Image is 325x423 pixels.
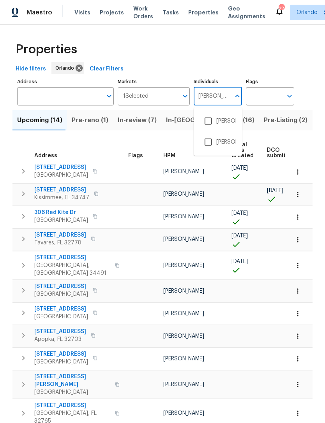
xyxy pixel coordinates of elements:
[26,9,52,16] span: Maestro
[231,142,254,158] span: Initial WOs created
[166,115,254,126] span: In-[GEOGRAPHIC_DATA] (16)
[231,211,248,216] span: [DATE]
[231,259,248,264] span: [DATE]
[133,5,153,20] span: Work Orders
[200,113,236,129] li: [PERSON_NAME]
[100,9,124,16] span: Projects
[34,231,86,239] span: [STREET_ADDRESS]
[51,62,84,74] div: Orlando
[231,165,248,171] span: [DATE]
[228,5,265,20] span: Geo Assignments
[34,216,88,224] span: [GEOGRAPHIC_DATA]
[246,79,294,84] label: Flags
[232,91,243,102] button: Close
[90,64,124,74] span: Clear Filters
[279,5,284,12] div: 22
[34,388,110,396] span: [GEOGRAPHIC_DATA]
[163,411,204,416] span: [PERSON_NAME]
[74,9,90,16] span: Visits
[163,356,204,362] span: [PERSON_NAME]
[194,87,230,105] input: Search ...
[188,9,219,16] span: Properties
[163,382,204,387] span: [PERSON_NAME]
[267,188,283,193] span: [DATE]
[163,153,175,158] span: HPM
[163,169,204,174] span: [PERSON_NAME]
[163,288,204,294] span: [PERSON_NAME]
[72,115,108,126] span: Pre-reno (1)
[34,153,57,158] span: Address
[264,115,307,126] span: Pre-Listing (2)
[194,79,242,84] label: Individuals
[284,91,295,102] button: Open
[16,46,77,53] span: Properties
[163,214,204,219] span: [PERSON_NAME]
[104,91,115,102] button: Open
[17,115,62,126] span: Upcoming (14)
[231,233,248,239] span: [DATE]
[34,305,88,313] span: [STREET_ADDRESS]
[163,311,204,316] span: [PERSON_NAME]
[200,134,236,150] li: [PERSON_NAME]
[34,283,88,290] span: [STREET_ADDRESS]
[16,64,46,74] span: Hide filters
[162,10,179,15] span: Tasks
[297,9,318,16] span: Orlando
[128,153,143,158] span: Flags
[180,91,191,102] button: Open
[55,64,77,72] span: Orlando
[163,191,204,197] span: [PERSON_NAME]
[87,62,127,76] button: Clear Filters
[34,194,89,202] span: Kissimmee, FL 34747
[163,263,204,268] span: [PERSON_NAME]
[17,79,114,84] label: Address
[34,262,110,277] span: [GEOGRAPHIC_DATA], [GEOGRAPHIC_DATA] 34491
[118,115,157,126] span: In-review (7)
[34,171,88,179] span: [GEOGRAPHIC_DATA]
[34,350,88,358] span: [STREET_ADDRESS]
[163,333,204,339] span: [PERSON_NAME]
[34,163,88,171] span: [STREET_ADDRESS]
[267,147,295,158] span: DCO submitted
[34,239,86,247] span: Tavares, FL 32778
[34,328,86,335] span: [STREET_ADDRESS]
[12,62,49,76] button: Hide filters
[34,254,110,262] span: [STREET_ADDRESS]
[34,373,110,388] span: [STREET_ADDRESS][PERSON_NAME]
[34,402,110,409] span: [STREET_ADDRESS]
[123,93,148,100] span: 1 Selected
[34,335,86,343] span: Apopka, FL 32703
[34,186,89,194] span: [STREET_ADDRESS]
[34,313,88,321] span: [GEOGRAPHIC_DATA]
[118,79,190,84] label: Markets
[34,358,88,366] span: [GEOGRAPHIC_DATA]
[34,209,88,216] span: 306 Red Kite Dr
[163,237,204,242] span: [PERSON_NAME]
[34,290,88,298] span: [GEOGRAPHIC_DATA]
